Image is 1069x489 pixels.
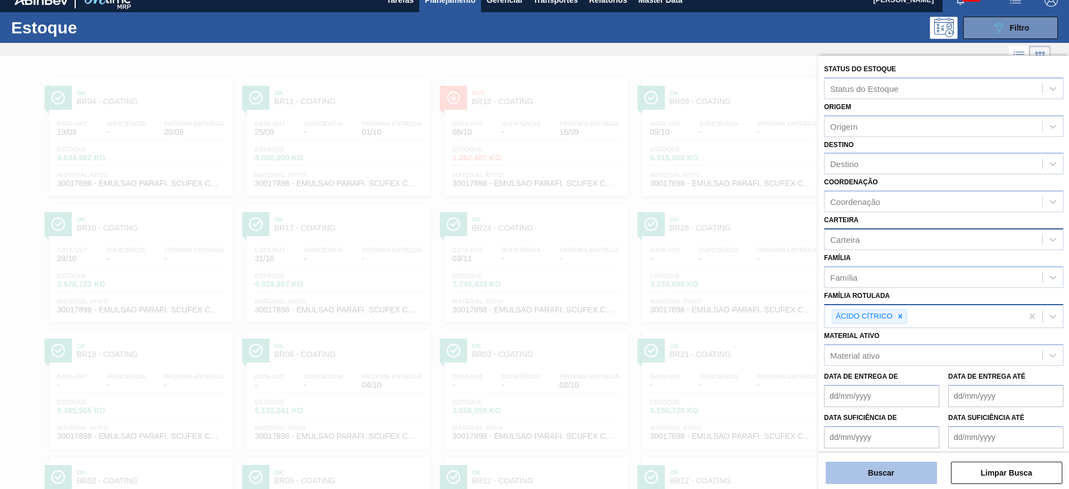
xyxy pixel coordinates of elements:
[824,65,896,73] label: Status do Estoque
[824,292,890,300] label: Família Rotulada
[1029,46,1051,67] div: Visão em Cards
[830,351,880,360] div: Material ativo
[948,426,1063,448] input: dd/mm/yyyy
[824,103,851,111] label: Origem
[948,385,1063,407] input: dd/mm/yyyy
[824,426,939,448] input: dd/mm/yyyy
[830,121,857,131] div: Origem
[11,21,178,34] h1: Estoque
[832,310,894,324] div: ÁCIDO CÍTRICO
[1009,46,1029,67] div: Visão em Lista
[824,178,878,186] label: Coordenação
[830,159,859,169] div: Destino
[824,141,854,149] label: Destino
[824,373,898,380] label: Data de Entrega de
[830,197,880,207] div: Coordenação
[830,272,857,282] div: Família
[948,414,1024,422] label: Data suficiência até
[1010,23,1029,32] span: Filtro
[824,254,851,262] label: Família
[830,234,860,244] div: Carteira
[830,84,899,93] div: Status do Estoque
[824,414,897,422] label: Data suficiência de
[963,17,1058,39] button: Filtro
[824,216,859,224] label: Carteira
[948,373,1026,380] label: Data de Entrega até
[930,17,958,39] div: Pogramando: nenhum usuário selecionado
[824,332,880,340] label: Material ativo
[824,385,939,407] input: dd/mm/yyyy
